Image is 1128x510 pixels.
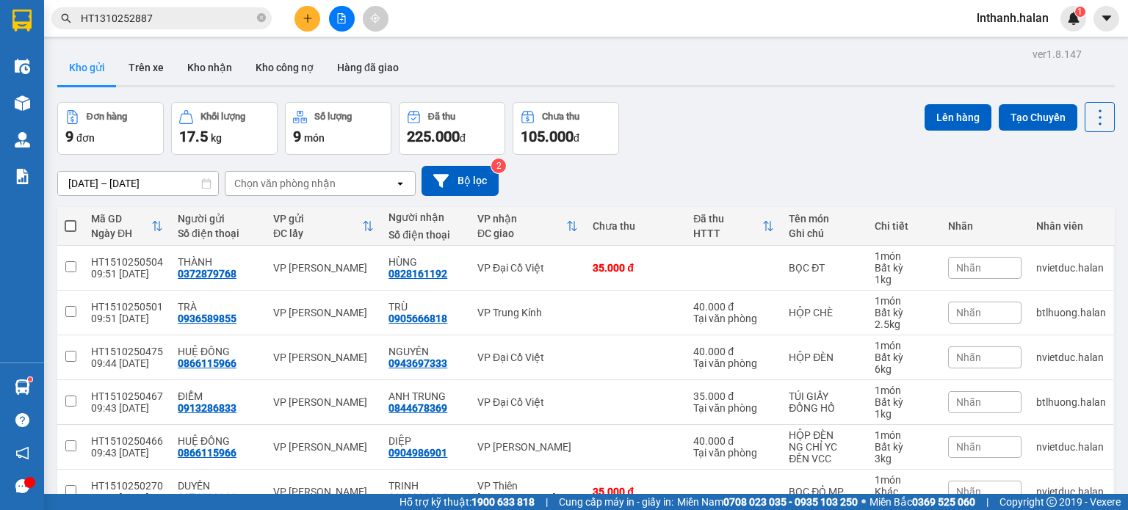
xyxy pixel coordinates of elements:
[789,213,859,225] div: Tên món
[178,346,258,357] div: HUỆ ĐÔNG
[273,396,374,408] div: VP [PERSON_NAME]
[693,435,774,447] div: 40.000 đ
[789,307,859,318] div: HỘP CHÈ
[693,346,774,357] div: 40.000 đ
[875,441,933,453] div: Bất kỳ
[91,346,163,357] div: HT1510250475
[179,128,208,145] span: 17.5
[178,435,258,447] div: HUỆ ĐÔNG
[1036,262,1106,274] div: nvietduc.halan
[875,340,933,351] div: 1 món
[789,390,859,414] div: TÚI GIẤY ĐỒNG HỒ
[15,95,30,111] img: warehouse-icon
[693,390,774,402] div: 35.000 đ
[1036,396,1106,408] div: btlhuong.halan
[693,402,774,414] div: Tại văn phòng
[273,227,362,239] div: ĐC lấy
[211,132,222,144] span: kg
[294,6,320,32] button: plus
[388,346,463,357] div: NGUYÊN
[91,402,163,414] div: 09:43 [DATE]
[1067,12,1080,25] img: icon-new-feature
[91,313,163,324] div: 09:51 [DATE]
[178,313,236,324] div: 0936589855
[171,102,278,155] button: Khối lượng17.5kg
[875,385,933,396] div: 1 món
[477,396,578,408] div: VP Đại Cồ Việt
[273,307,374,318] div: VP [PERSON_NAME]
[693,357,774,369] div: Tại văn phòng
[91,357,163,369] div: 09:44 [DATE]
[1036,220,1106,232] div: Nhân viên
[956,396,981,408] span: Nhãn
[956,307,981,318] span: Nhãn
[304,132,325,144] span: món
[399,102,505,155] button: Đã thu225.000đ
[789,262,859,274] div: BỌC ĐT
[178,357,236,369] div: 0866115966
[178,213,258,225] div: Người gửi
[87,112,127,122] div: Đơn hàng
[428,112,455,122] div: Đã thu
[178,268,236,280] div: 0372879768
[84,207,170,246] th: Toggle SortBy
[477,307,578,318] div: VP Trung Kính
[789,486,859,498] div: BỌC ĐỎ MP
[15,446,29,460] span: notification
[15,59,30,74] img: warehouse-icon
[15,379,30,395] img: warehouse-icon
[388,229,463,241] div: Số điện thoại
[314,112,352,122] div: Số lượng
[388,402,447,414] div: 0844678369
[593,262,679,274] div: 35.000 đ
[176,50,244,85] button: Kho nhận
[57,50,117,85] button: Kho gửi
[370,13,380,23] span: aim
[388,357,447,369] div: 0943697333
[513,102,619,155] button: Chưa thu105.000đ
[789,441,859,465] div: NG CHỈ YC ĐẾN VCC
[91,447,163,459] div: 09:43 [DATE]
[293,128,301,145] span: 9
[956,486,981,498] span: Nhãn
[91,390,163,402] div: HT1510250467
[178,480,258,492] div: DUYÊN
[388,447,447,459] div: 0904986901
[574,132,579,144] span: đ
[91,492,163,503] div: 09:01 [DATE]
[491,159,506,173] sup: 2
[273,351,374,363] div: VP [PERSON_NAME]
[91,435,163,447] div: HT1510250466
[257,13,266,22] span: close-circle
[460,132,466,144] span: đ
[1100,12,1113,25] span: caret-down
[1075,7,1085,17] sup: 1
[693,213,762,225] div: Đã thu
[1036,486,1106,498] div: nvietduc.halan
[28,377,32,382] sup: 1
[593,220,679,232] div: Chưa thu
[58,172,218,195] input: Select a date range.
[388,435,463,447] div: DIỆP
[407,128,460,145] span: 225.000
[956,351,981,363] span: Nhãn
[477,227,566,239] div: ĐC giao
[336,13,347,23] span: file-add
[925,104,991,131] button: Lên hàng
[388,256,463,268] div: HÙNG
[789,429,859,441] div: HỘP ĐÈN
[875,453,933,465] div: 3 kg
[693,301,774,313] div: 40.000 đ
[477,351,578,363] div: VP Đại Cồ Việt
[546,494,548,510] span: |
[91,213,151,225] div: Mã GD
[477,480,578,503] div: VP Thiên [PERSON_NAME]
[91,256,163,268] div: HT1510250504
[388,313,447,324] div: 0905666818
[15,413,29,427] span: question-circle
[388,480,463,492] div: TRINH
[875,318,933,330] div: 2.5 kg
[91,227,151,239] div: Ngày ĐH
[273,213,362,225] div: VP gửi
[965,9,1060,27] span: lnthanh.halan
